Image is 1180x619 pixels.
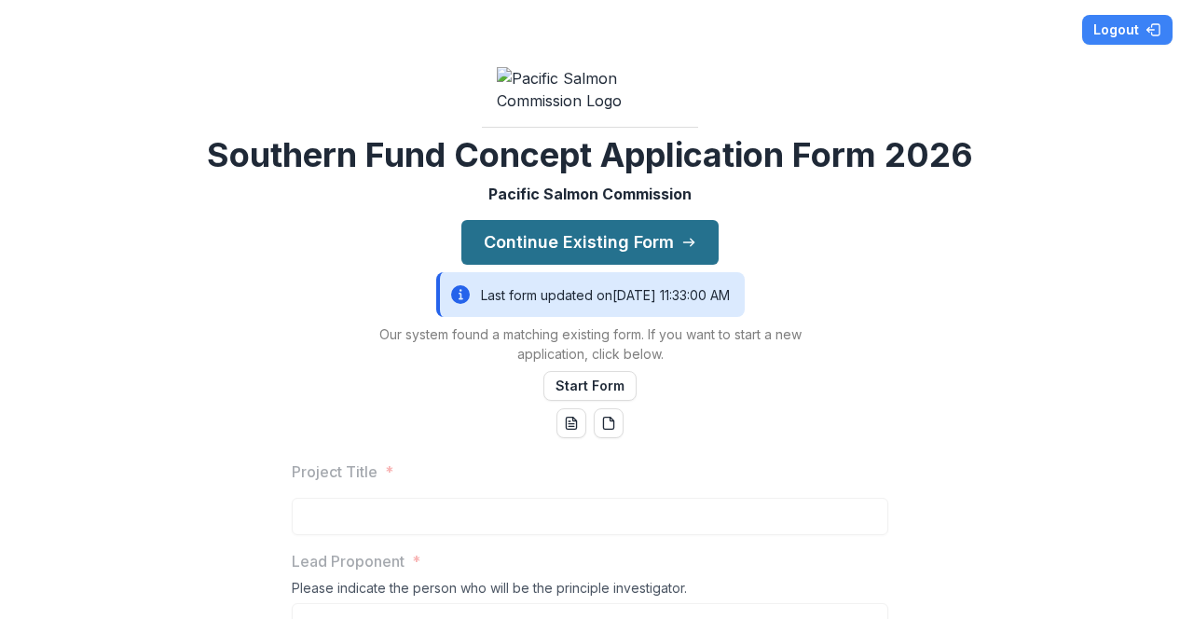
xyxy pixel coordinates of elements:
[292,550,405,572] p: Lead Proponent
[543,371,637,401] button: Start Form
[461,220,719,265] button: Continue Existing Form
[556,408,586,438] button: word-download
[1082,15,1173,45] button: Logout
[497,67,683,112] img: Pacific Salmon Commission Logo
[292,461,377,483] p: Project Title
[357,324,823,364] p: Our system found a matching existing form. If you want to start a new application, click below.
[488,183,692,205] p: Pacific Salmon Commission
[436,272,745,317] div: Last form updated on [DATE] 11:33:00 AM
[292,580,888,603] div: Please indicate the person who will be the principle investigator.
[207,135,973,175] h2: Southern Fund Concept Application Form 2026
[594,408,624,438] button: pdf-download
